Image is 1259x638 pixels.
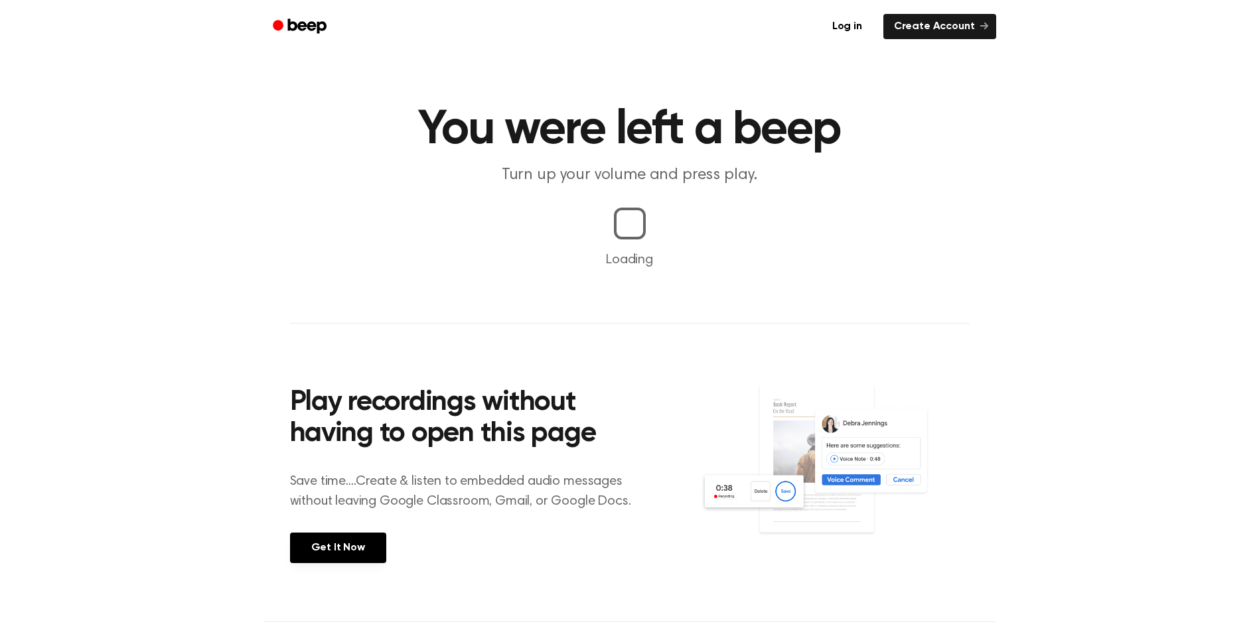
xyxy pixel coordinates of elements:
a: Log in [819,11,875,42]
p: Turn up your volume and press play. [375,164,885,186]
a: Get It Now [290,533,386,563]
a: Beep [263,14,338,40]
a: Create Account [883,14,996,39]
p: Loading [16,250,1243,270]
h1: You were left a beep [290,106,970,154]
p: Save time....Create & listen to embedded audio messages without leaving Google Classroom, Gmail, ... [290,472,648,511]
img: Voice Comments on Docs and Recording Widget [700,383,969,562]
h2: Play recordings without having to open this page [290,387,648,450]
